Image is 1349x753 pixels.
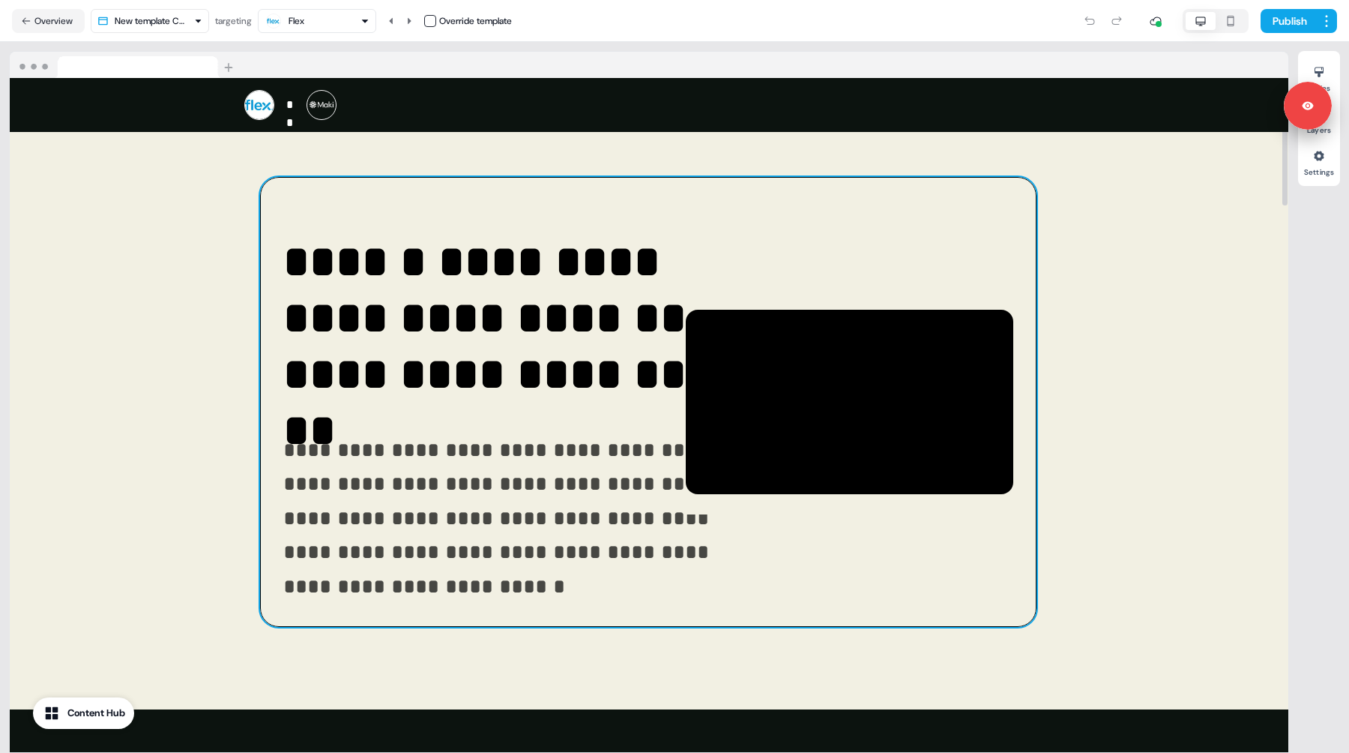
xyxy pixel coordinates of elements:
[289,13,304,28] div: Flex
[439,13,512,28] div: Override template
[33,697,134,729] button: Content Hub
[115,13,188,28] div: New template Copy
[215,13,252,28] div: targeting
[10,52,240,79] img: Browser topbar
[1261,9,1316,33] button: Publish
[258,9,376,33] button: Flex
[1298,144,1340,177] button: Settings
[12,9,85,33] button: Overview
[1298,60,1340,93] button: Styles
